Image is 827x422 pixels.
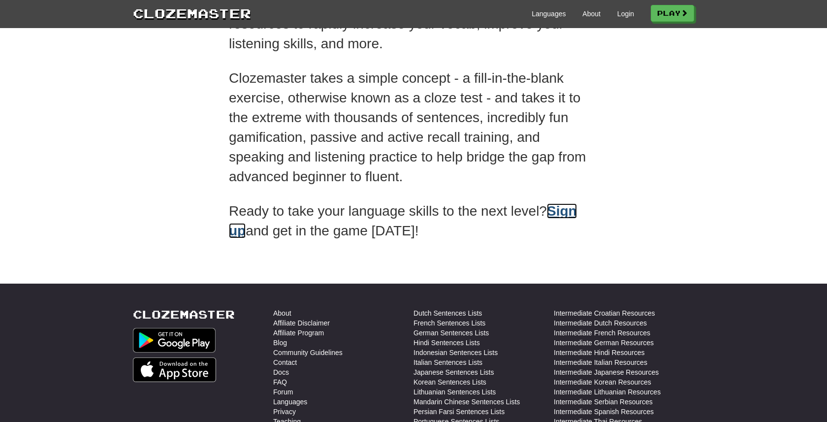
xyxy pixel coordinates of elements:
a: Forum [273,387,293,397]
a: Languages [532,9,566,19]
a: Mandarin Chinese Sentences Lists [413,397,520,407]
a: Korean Sentences Lists [413,377,486,387]
a: Contact [273,357,297,367]
a: Persian Farsi Sentences Lists [413,407,505,417]
a: Intermediate Italian Resources [554,357,647,367]
a: Indonesian Sentences Lists [413,348,498,357]
a: Clozemaster [133,308,235,321]
a: Affiliate Disclaimer [273,318,330,328]
a: Intermediate Serbian Resources [554,397,653,407]
a: Intermediate Korean Resources [554,377,651,387]
a: Docs [273,367,289,377]
a: Blog [273,338,287,348]
a: Community Guidelines [273,348,343,357]
a: Lithuanian Sentences Lists [413,387,496,397]
a: Intermediate German Resources [554,338,654,348]
a: Hindi Sentences Lists [413,338,480,348]
p: Clozemaster takes a simple concept - a fill-in-the-blank exercise, otherwise known as a cloze tes... [229,68,598,187]
img: Get it on App Store [133,357,216,382]
a: Intermediate French Resources [554,328,650,338]
a: About [582,9,601,19]
a: Clozemaster [133,4,251,22]
a: About [273,308,291,318]
a: Intermediate Lithuanian Resources [554,387,661,397]
a: Intermediate Dutch Resources [554,318,647,328]
img: Get it on Google Play [133,328,216,353]
a: Italian Sentences Lists [413,357,482,367]
a: Affiliate Program [273,328,324,338]
a: Play [651,5,694,22]
a: Privacy [273,407,296,417]
a: Intermediate Japanese Resources [554,367,659,377]
a: German Sentences Lists [413,328,489,338]
a: Languages [273,397,307,407]
a: Dutch Sentences Lists [413,308,482,318]
p: Ready to take your language skills to the next level? and get in the game [DATE]! [229,201,598,241]
a: Login [617,9,634,19]
a: Intermediate Croatian Resources [554,308,655,318]
a: Intermediate Spanish Resources [554,407,654,417]
a: French Sentences Lists [413,318,485,328]
a: Intermediate Hindi Resources [554,348,644,357]
a: Japanese Sentences Lists [413,367,494,377]
a: FAQ [273,377,287,387]
a: Sign up [229,203,577,238]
